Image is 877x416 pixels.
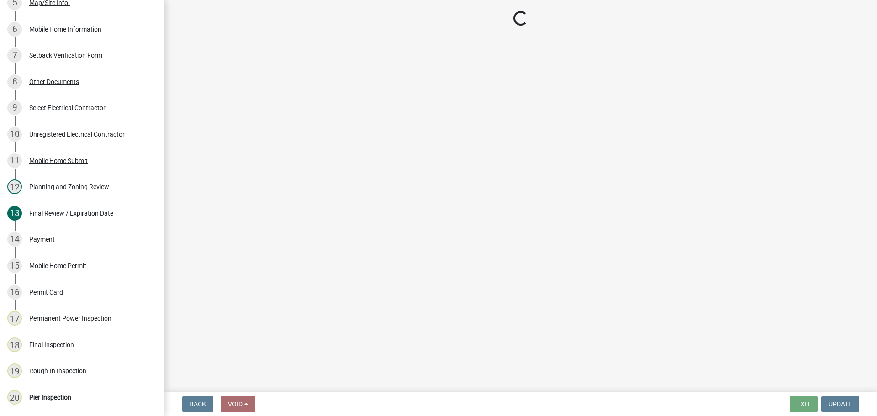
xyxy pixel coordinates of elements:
div: 13 [7,206,22,221]
div: 14 [7,232,22,247]
div: Unregistered Electrical Contractor [29,131,125,137]
div: Pier Inspection [29,394,71,400]
div: 9 [7,100,22,115]
div: 8 [7,74,22,89]
div: 10 [7,127,22,142]
div: 6 [7,22,22,37]
button: Void [221,396,255,412]
button: Exit [790,396,818,412]
div: Mobile Home Submit [29,158,88,164]
div: Rough-In Inspection [29,368,86,374]
div: 17 [7,311,22,326]
div: Planning and Zoning Review [29,184,109,190]
button: Update [821,396,859,412]
div: Mobile Home Information [29,26,101,32]
div: Other Documents [29,79,79,85]
span: Update [829,400,852,408]
div: Final Inspection [29,342,74,348]
div: 7 [7,48,22,63]
div: 12 [7,179,22,194]
div: Permanent Power Inspection [29,315,111,321]
div: 11 [7,153,22,168]
button: Back [182,396,213,412]
div: Mobile Home Permit [29,263,86,269]
div: 18 [7,337,22,352]
div: Payment [29,236,55,242]
span: Void [228,400,243,408]
div: Final Review / Expiration Date [29,210,113,216]
div: Permit Card [29,289,63,295]
div: 20 [7,390,22,405]
div: 19 [7,363,22,378]
div: Select Electrical Contractor [29,105,106,111]
span: Back [190,400,206,408]
div: 15 [7,258,22,273]
div: Setback Verification Form [29,52,102,58]
div: 16 [7,285,22,300]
